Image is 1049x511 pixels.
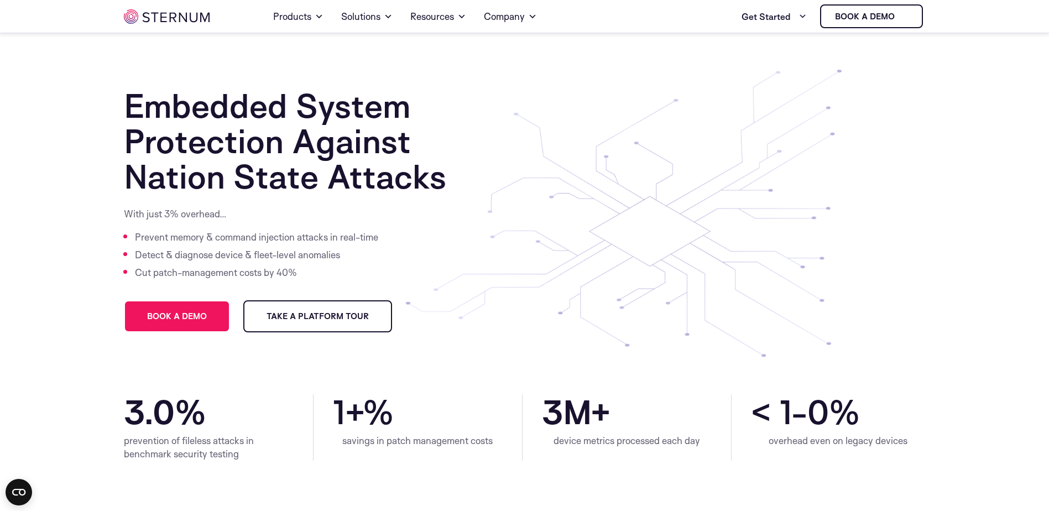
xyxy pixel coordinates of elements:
[345,394,503,430] span: +%
[147,312,207,320] span: Book a demo
[563,394,712,430] span: M+
[542,434,712,447] div: device metrics processed each day
[124,394,175,430] span: 3.0
[410,1,466,32] a: Resources
[267,312,369,320] span: Take a Platform Tour
[829,394,925,430] span: %
[820,4,923,28] a: Book a demo
[807,394,829,430] span: 0
[124,9,210,24] img: sternum iot
[124,434,294,461] div: prevention of fileless attacks in benchmark security testing
[124,207,381,221] p: With just 3% overhead…
[484,1,537,32] a: Company
[542,394,563,430] span: 3
[333,394,345,430] span: 1
[135,264,381,281] li: Cut patch-management costs by 40%
[124,88,503,194] h1: Embedded System Protection Against Nation State Attacks
[124,300,230,332] a: Book a demo
[751,434,925,447] div: overhead even on legacy devices
[742,6,807,28] a: Get Started
[899,12,908,21] img: sternum iot
[175,394,294,430] span: %
[243,300,392,332] a: Take a Platform Tour
[273,1,323,32] a: Products
[6,479,32,505] button: Open CMP widget
[333,434,503,447] div: savings in patch management costs
[135,228,381,246] li: Prevent memory & command injection attacks in real-time
[341,1,393,32] a: Solutions
[751,394,807,430] span: < 1-
[135,246,381,264] li: Detect & diagnose device & fleet-level anomalies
